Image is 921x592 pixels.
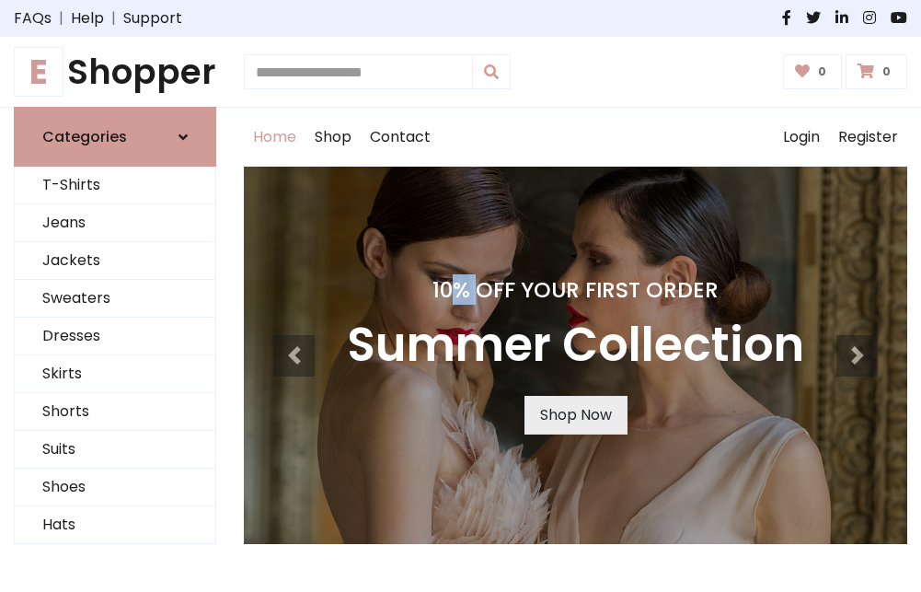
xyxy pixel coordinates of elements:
h6: Categories [42,128,127,145]
a: Support [123,7,182,29]
span: | [104,7,123,29]
a: T-Shirts [15,167,215,204]
h1: Shopper [14,52,216,92]
span: E [14,47,63,97]
a: Home [244,108,305,167]
a: 0 [846,54,907,89]
a: Shop [305,108,361,167]
a: Shoes [15,469,215,506]
a: Hats [15,506,215,544]
a: Register [829,108,907,167]
span: 0 [813,64,831,80]
span: 0 [878,64,895,80]
a: Jackets [15,242,215,280]
h3: Summer Collection [347,318,804,374]
span: | [52,7,71,29]
a: Shorts [15,393,215,431]
a: Login [774,108,829,167]
a: Categories [14,107,216,167]
a: Help [71,7,104,29]
a: Suits [15,431,215,469]
a: Sweaters [15,280,215,318]
a: Dresses [15,318,215,355]
a: FAQs [14,7,52,29]
a: Jeans [15,204,215,242]
a: Contact [361,108,440,167]
a: Shop Now [524,396,627,435]
a: EShopper [14,52,216,92]
a: Skirts [15,355,215,393]
a: 0 [783,54,843,89]
h4: 10% Off Your First Order [347,277,804,303]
